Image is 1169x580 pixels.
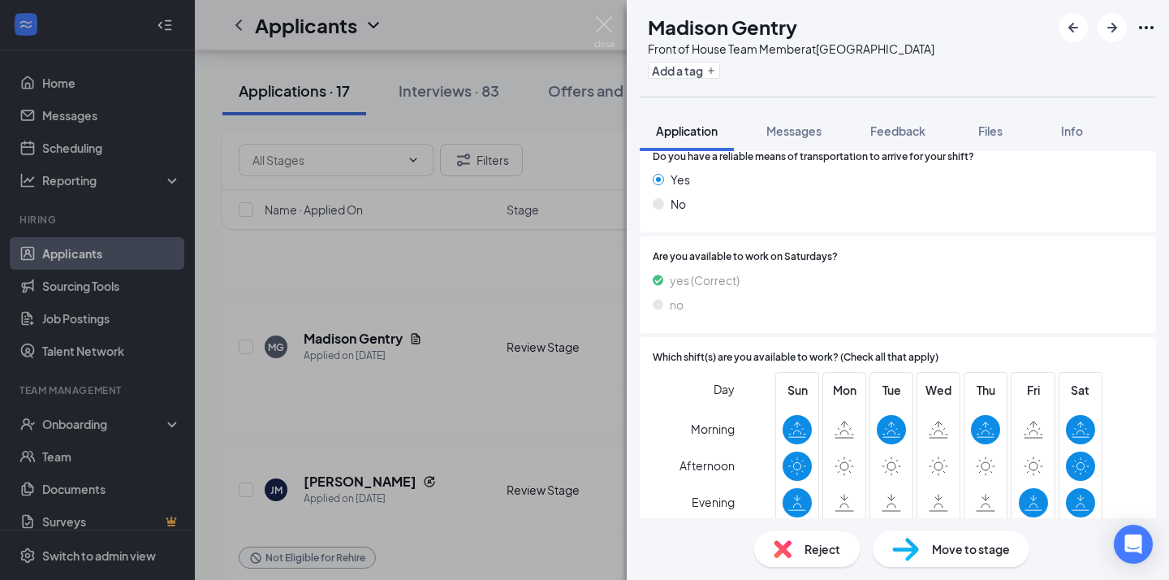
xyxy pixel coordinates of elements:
[870,123,925,138] span: Feedback
[1098,13,1127,42] button: ArrowRight
[679,451,735,480] span: Afternoon
[877,381,906,399] span: Tue
[804,540,840,558] span: Reject
[1102,18,1122,37] svg: ArrowRight
[932,540,1010,558] span: Move to stage
[670,296,684,314] span: no
[648,41,934,57] div: Front of House Team Member at [GEOGRAPHIC_DATA]
[671,171,690,188] span: Yes
[653,249,838,265] span: Are you available to work on Saturdays?
[971,381,1000,399] span: Thu
[978,123,1003,138] span: Files
[766,123,822,138] span: Messages
[692,487,735,517] span: Evening
[1059,13,1088,42] button: ArrowLeftNew
[714,380,735,398] span: Day
[783,381,812,399] span: Sun
[691,414,735,444] span: Morning
[1066,381,1095,399] span: Sat
[1019,381,1048,399] span: Fri
[1061,123,1083,138] span: Info
[648,13,797,41] h1: Madison Gentry
[830,381,859,399] span: Mon
[653,149,974,165] span: Do you have a reliable means of transportation to arrive for your shift?
[653,350,938,366] span: Which shift(s) are you available to work? (Check all that apply)
[648,62,720,79] button: PlusAdd a tag
[1114,525,1153,564] div: Open Intercom Messenger
[671,195,686,213] span: No
[670,271,740,289] span: yes (Correct)
[656,123,718,138] span: Application
[924,381,953,399] span: Wed
[706,66,716,76] svg: Plus
[1063,18,1083,37] svg: ArrowLeftNew
[1137,18,1156,37] svg: Ellipses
